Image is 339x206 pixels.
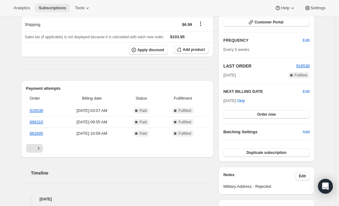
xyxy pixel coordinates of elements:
a: 916538 [30,108,43,113]
span: [DATE] [223,72,236,78]
span: Add product [183,47,205,52]
span: $103.95 [170,35,185,39]
div: Open Intercom Messenger [318,179,333,194]
span: Duplicate subscription [247,150,286,155]
button: 916538 [296,63,310,69]
span: Fulfillment [161,95,205,101]
button: Skip [233,96,248,106]
span: Tools [75,6,84,10]
button: Subscriptions [35,4,70,12]
a: 896310 [30,120,43,124]
span: Military Address - Rejected [223,183,310,190]
button: Add product [174,45,208,54]
h3: Notes [223,172,295,180]
h4: [DATE] [21,196,214,202]
a: 862695 [30,131,43,136]
button: Help [271,4,299,12]
span: Fulfilled [178,131,191,136]
span: Subscriptions [39,6,66,10]
button: Customer Portal [223,18,310,27]
span: Paid [139,108,147,113]
span: Help [281,6,289,10]
span: Sales tax (if applicable) is not displayed because it is calculated with each new order. [25,35,164,39]
button: Apply discount [129,45,168,55]
span: [DATE] · 10:09 AM [62,130,121,137]
th: Order [26,92,61,105]
span: Paid [139,120,147,125]
button: Analytics [10,4,34,12]
button: Edit [299,35,313,45]
button: Next [34,144,43,153]
span: Edit [299,174,306,179]
span: Edit [303,37,310,43]
span: Add [303,129,310,135]
th: Shipping [21,18,114,31]
span: Fulfilled [178,108,191,113]
span: Customer Portal [255,20,283,25]
span: [DATE] · [223,98,245,103]
span: Every 5 weeks [223,47,250,52]
span: Fulfilled [178,120,191,125]
span: Fulfilled [295,73,307,78]
h2: Timeline [31,170,214,176]
span: Billing date [62,95,121,101]
a: 916538 [296,64,310,68]
span: [DATE] · 09:55 AM [62,119,121,125]
span: Settings [311,6,325,10]
span: $6.99 [182,22,192,27]
nav: Pagination [26,144,209,153]
span: Order now [257,112,276,117]
button: Order now [223,110,310,119]
span: Analytics [14,6,30,10]
button: Duplicate subscription [223,148,310,157]
button: Settings [301,4,329,12]
h2: NEXT BILLING DATE [223,89,303,95]
h2: LAST ORDER [223,63,296,69]
h2: Payment attempts [26,85,209,92]
button: Tools [71,4,94,12]
button: Shipping actions [196,20,206,27]
button: Edit [303,89,310,95]
h6: Batching Settings [223,129,303,135]
span: Paid [139,131,147,136]
button: Edit [295,172,310,180]
button: Add [299,127,313,137]
span: Skip [237,98,245,104]
span: Status [125,95,158,101]
span: Apply discount [138,47,164,52]
h2: FREQUENCY [223,37,303,43]
span: [DATE] · 03:07 AM [62,108,121,114]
